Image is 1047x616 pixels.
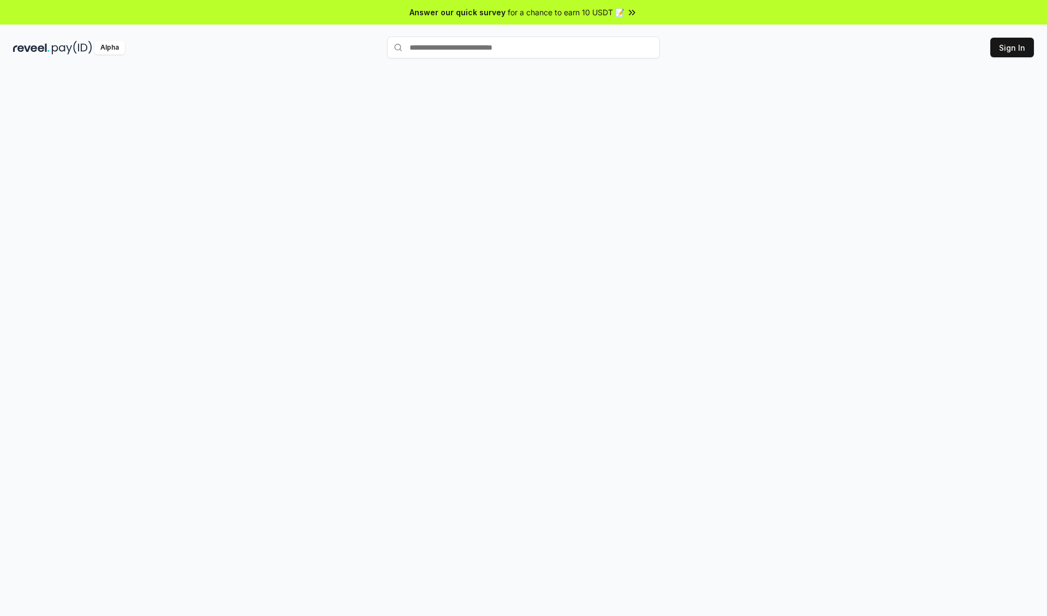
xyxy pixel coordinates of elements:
img: reveel_dark [13,41,50,55]
span: Answer our quick survey [410,7,506,18]
img: pay_id [52,41,92,55]
span: for a chance to earn 10 USDT 📝 [508,7,624,18]
div: Alpha [94,41,125,55]
button: Sign In [990,38,1034,57]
